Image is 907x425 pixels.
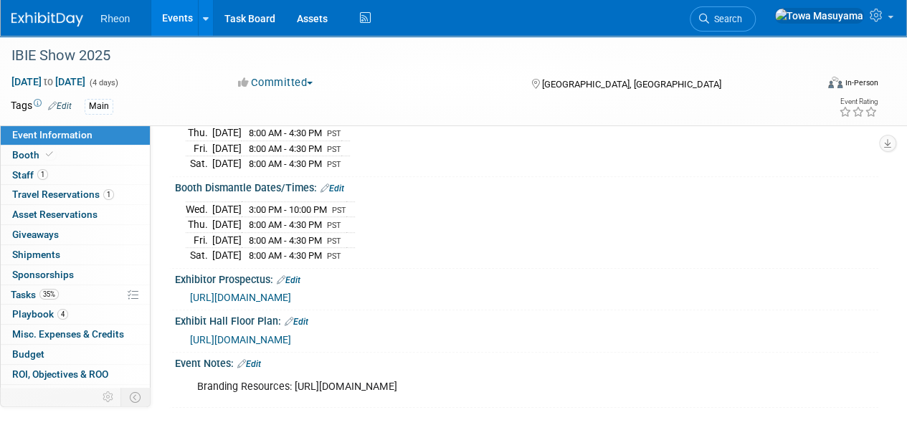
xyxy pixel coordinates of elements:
a: Shipments [1,245,150,264]
a: Staff1 [1,166,150,185]
div: Exhibitor Prospectus: [175,269,878,287]
a: Tasks35% [1,285,150,305]
div: Main [85,99,113,114]
span: ROI, Objectives & ROO [12,368,108,380]
span: Shipments [12,249,60,260]
div: Event Notes: [175,353,878,371]
div: Branding Resources: [URL][DOMAIN_NAME] [187,373,739,401]
td: [DATE] [212,201,242,217]
a: Edit [277,275,300,285]
td: Personalize Event Tab Strip [96,388,121,406]
span: 8:00 AM - 4:30 PM [249,128,322,138]
a: [URL][DOMAIN_NAME] [190,292,291,303]
span: Staff [12,169,48,181]
td: [DATE] [212,248,242,263]
button: Committed [233,75,318,90]
span: [GEOGRAPHIC_DATA], [GEOGRAPHIC_DATA] [541,79,721,90]
span: Sponsorships [12,269,74,280]
span: 8:00 AM - 4:30 PM [249,219,322,230]
td: Tags [11,98,72,115]
div: Exhibit Hall Floor Plan: [175,310,878,329]
img: Towa Masuyama [774,8,864,24]
span: Rheon [100,13,130,24]
span: PST [327,160,341,169]
span: Tasks [11,289,59,300]
span: PST [332,206,346,215]
span: 4 [57,309,68,320]
span: Playbook [12,308,68,320]
td: [DATE] [212,156,242,171]
span: PST [327,129,341,138]
a: Misc. Expenses & Credits [1,325,150,344]
span: Travel Reservations [12,188,114,200]
img: Format-Inperson.png [828,77,842,88]
span: 3:00 PM - 10:00 PM [249,204,327,215]
td: [DATE] [212,140,242,156]
td: Thu. [186,125,212,141]
td: Thu. [186,217,212,233]
a: Giveaways [1,225,150,244]
td: [DATE] [212,217,242,233]
span: to [42,76,55,87]
span: PST [327,252,341,261]
span: Asset Reservations [12,209,98,220]
a: Event Information [1,125,150,145]
span: PST [327,145,341,154]
div: Event Rating [839,98,878,105]
span: 8:00 AM - 4:30 PM [249,143,322,154]
a: Edit [237,359,261,369]
td: Fri. [186,140,212,156]
a: Travel Reservations1 [1,185,150,204]
div: Booth Dismantle Dates/Times: [175,177,878,196]
div: IBIE Show 2025 [6,43,804,69]
span: 1 [103,189,114,200]
a: Budget [1,345,150,364]
a: ROI, Objectives & ROO [1,365,150,384]
span: 8:00 AM - 4:30 PM [249,235,322,246]
td: [DATE] [212,125,242,141]
a: Edit [320,183,344,194]
td: Toggle Event Tabs [121,388,151,406]
img: ExhibitDay [11,12,83,27]
a: Playbook4 [1,305,150,324]
span: 1 [37,169,48,180]
td: Wed. [186,201,212,217]
span: PST [327,221,341,230]
i: Booth reservation complete [46,151,53,158]
a: Edit [285,317,308,327]
td: [DATE] [212,232,242,248]
span: Event Information [12,129,92,140]
a: Booth [1,145,150,165]
a: Edit [48,101,72,111]
span: Search [709,14,742,24]
span: Budget [12,348,44,360]
span: Misc. Expenses & Credits [12,328,124,340]
a: Search [690,6,756,32]
a: Asset Reservations [1,205,150,224]
span: Giveaways [12,229,59,240]
span: [DATE] [DATE] [11,75,86,88]
a: Sponsorships [1,265,150,285]
div: Event Format [751,75,878,96]
td: Fri. [186,232,212,248]
span: 8:00 AM - 4:30 PM [249,250,322,261]
span: 35% [39,289,59,300]
span: 8:00 AM - 4:30 PM [249,158,322,169]
div: In-Person [845,77,878,88]
td: Sat. [186,156,212,171]
a: [URL][DOMAIN_NAME] [190,334,291,345]
td: Sat. [186,248,212,263]
span: Booth [12,149,56,161]
span: PST [327,237,341,246]
span: (4 days) [88,78,118,87]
